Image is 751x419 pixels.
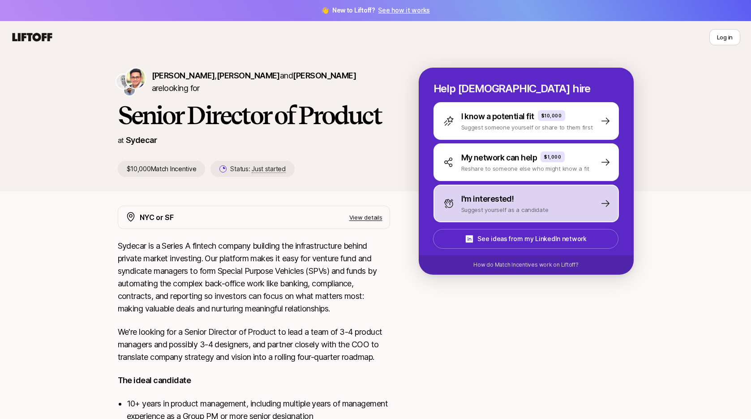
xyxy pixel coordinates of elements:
h1: Senior Director of Product [118,102,390,129]
span: Just started [252,165,286,173]
strong: The ideal candidate [118,376,191,385]
span: [PERSON_NAME] [152,71,215,80]
p: Suggest someone yourself or share to them first [461,123,593,132]
p: How do Match Incentives work on Liftoff? [473,261,578,269]
p: We're looking for a Senior Director of Product to lead a team of 3-4 product managers and possibl... [118,326,390,363]
p: $10,000 Match Incentive [118,161,206,177]
p: Help [DEMOGRAPHIC_DATA] hire [433,82,619,95]
p: $1,000 [544,153,561,160]
p: I know a potential fit [461,110,534,123]
img: Nik Talreja [116,74,131,89]
span: , [215,71,279,80]
p: Status: [230,164,285,174]
p: View details [349,213,382,222]
img: Adam Hill [124,85,135,95]
p: are looking for [152,69,390,95]
span: [PERSON_NAME] [293,71,356,80]
span: [PERSON_NAME] [217,71,280,80]
a: See how it works [378,6,430,14]
button: Log in [709,29,740,45]
p: NYC or SF [140,212,174,223]
span: and [280,71,356,80]
p: at [118,134,124,146]
a: Sydecar [126,135,157,145]
p: See ideas from my LinkedIn network [477,233,586,244]
p: Sydecar is a Series A fintech company building the infrastructure behind private market investing... [118,240,390,315]
p: $10,000 [541,112,562,119]
span: 👋 New to Liftoff? [321,5,430,16]
p: I'm interested! [461,193,514,205]
img: Shriram Bhashyam [126,69,146,88]
button: See ideas from my LinkedIn network [433,229,618,249]
p: Suggest yourself as a candidate [461,205,549,214]
p: Reshare to someone else who might know a fit [461,164,590,173]
p: My network can help [461,151,537,164]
